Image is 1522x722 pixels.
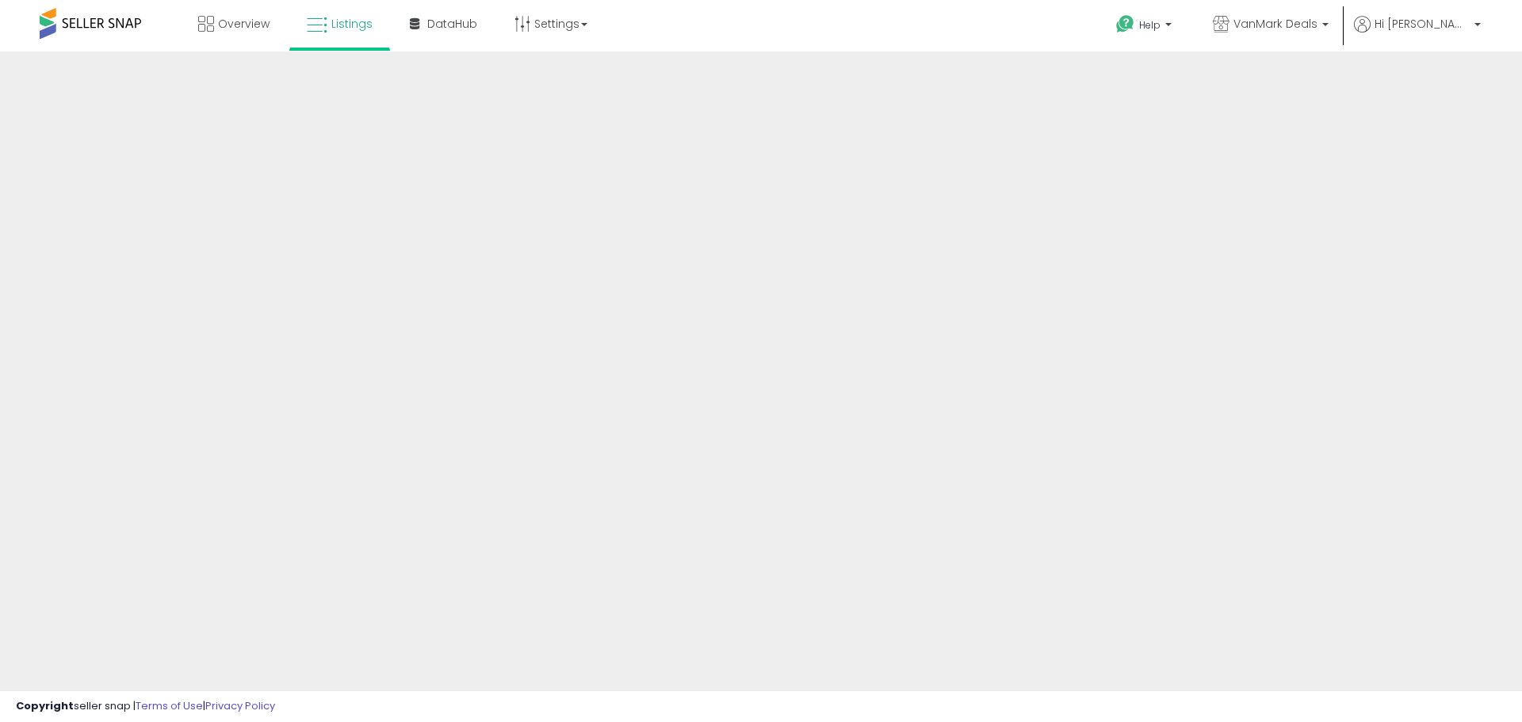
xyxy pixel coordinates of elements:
span: Help [1139,18,1161,32]
span: Overview [218,16,270,32]
i: Get Help [1115,14,1135,34]
span: DataHub [427,16,477,32]
a: Terms of Use [136,698,203,713]
span: VanMark Deals [1233,16,1317,32]
a: Privacy Policy [205,698,275,713]
a: Help [1103,2,1187,52]
span: Listings [331,16,373,32]
div: seller snap | | [16,699,275,714]
a: Hi [PERSON_NAME] [1354,16,1481,52]
span: Hi [PERSON_NAME] [1375,16,1470,32]
strong: Copyright [16,698,74,713]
